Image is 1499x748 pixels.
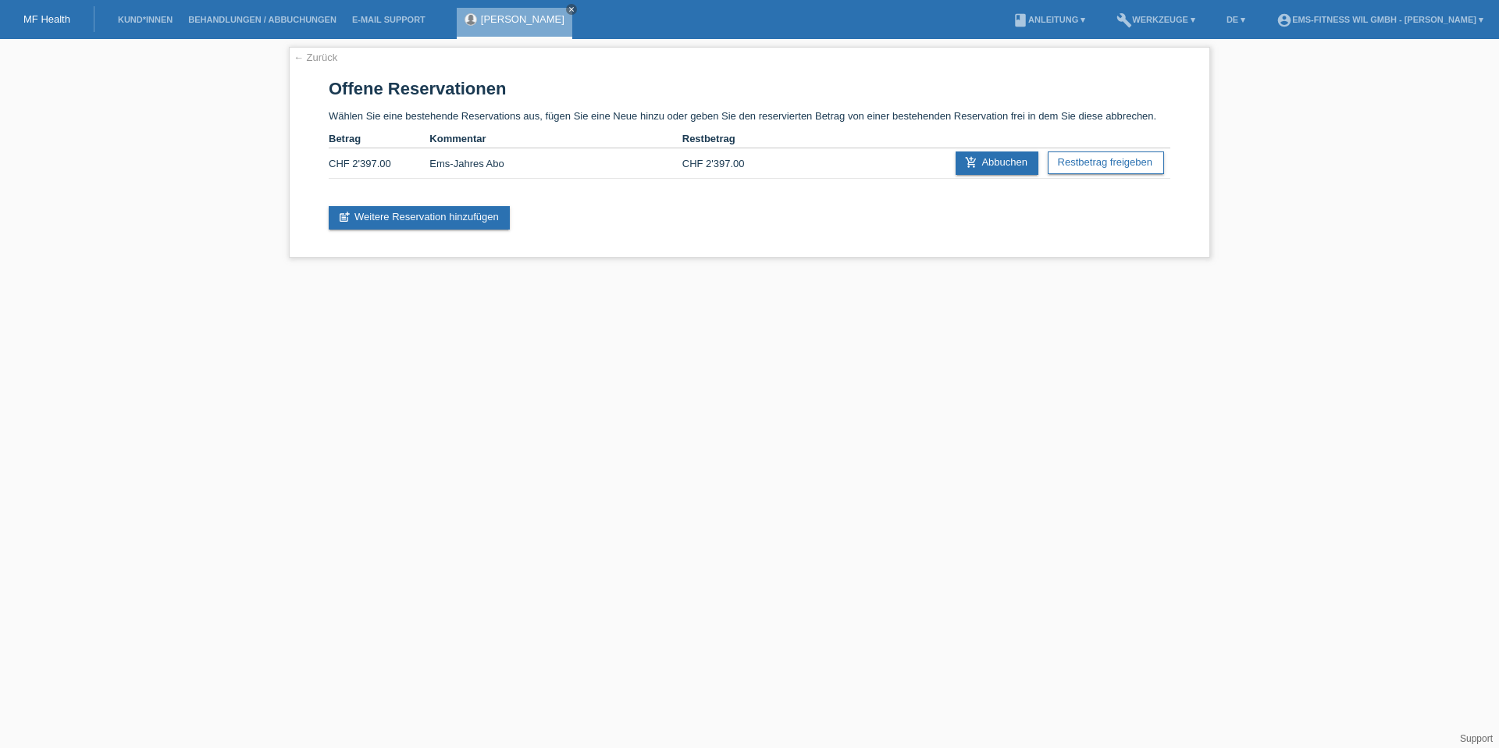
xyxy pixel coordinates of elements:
i: build [1116,12,1132,28]
th: Kommentar [429,130,682,148]
a: Support [1460,733,1493,744]
h1: Offene Reservationen [329,79,1170,98]
i: close [568,5,575,13]
a: close [566,4,577,15]
th: Restbetrag [682,130,783,148]
a: [PERSON_NAME] [481,13,564,25]
a: ← Zurück [294,52,337,63]
i: post_add [338,211,351,223]
i: account_circle [1276,12,1292,28]
a: Kund*innen [110,15,180,24]
a: Restbetrag freigeben [1048,151,1164,174]
a: add_shopping_cartAbbuchen [956,151,1038,175]
i: add_shopping_cart [965,156,977,169]
a: post_addWeitere Reservation hinzufügen [329,206,510,230]
a: E-Mail Support [344,15,433,24]
th: Betrag [329,130,429,148]
a: Behandlungen / Abbuchungen [180,15,344,24]
td: Ems-Jahres Abo [429,148,682,179]
i: book [1013,12,1028,28]
a: buildWerkzeuge ▾ [1109,15,1203,24]
td: CHF 2'397.00 [329,148,429,179]
a: account_circleEMS-Fitness Wil GmbH - [PERSON_NAME] ▾ [1269,15,1491,24]
a: DE ▾ [1219,15,1253,24]
a: MF Health [23,13,70,25]
div: Wählen Sie eine bestehende Reservations aus, fügen Sie eine Neue hinzu oder geben Sie den reservi... [289,47,1210,258]
td: CHF 2'397.00 [682,148,783,179]
a: bookAnleitung ▾ [1005,15,1093,24]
